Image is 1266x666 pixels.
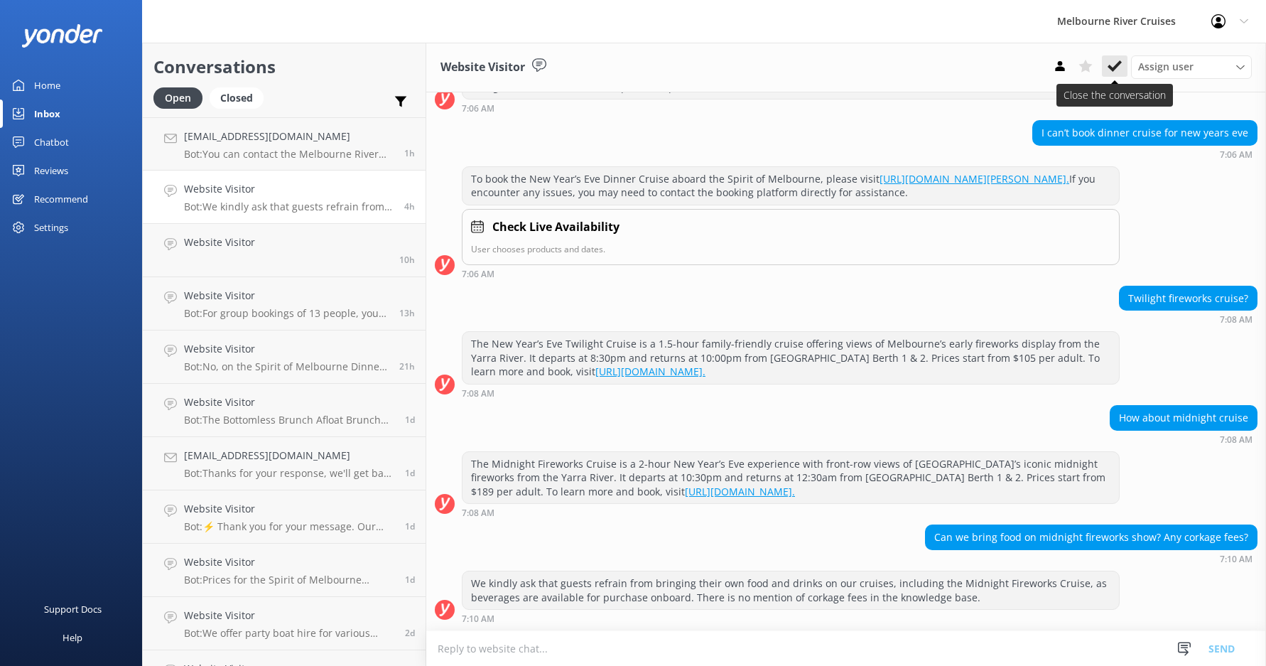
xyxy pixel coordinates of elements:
h4: Website Visitor [184,235,255,250]
h4: Website Visitor [184,288,389,304]
div: Sep 01 2025 07:06am (UTC +10:00) Australia/Sydney [1032,149,1257,159]
h4: Website Visitor [184,341,389,357]
strong: 7:10 AM [462,615,494,623]
a: [URL][DOMAIN_NAME]. [685,485,795,498]
p: Bot: We offer party boat hire for various celebrations, and the cost depends on the tailored pack... [184,627,394,640]
p: Bot: Prices for the Spirit of Melbourne Dinner Cruise start from $195 for adults, $120 for teens ... [184,574,394,586]
a: Closed [210,90,271,105]
div: I can’t book dinner cruise for new years eve [1033,121,1257,145]
h2: Conversations [153,53,415,80]
div: Sep 01 2025 07:10am (UTC +10:00) Australia/Sydney [462,613,1120,623]
p: Bot: ⚡ Thank you for your message. Our office hours are Mon - Fri 9.30am - 5pm. We'll get back to... [184,520,394,533]
div: Sep 01 2025 07:08am (UTC +10:00) Australia/Sydney [1110,434,1257,444]
div: We kindly ask that guests refrain from bringing their own food and drinks on our cruises, includi... [462,571,1119,609]
div: Sep 01 2025 07:06am (UTC +10:00) Australia/Sydney [462,103,1120,113]
span: Sep 01 2025 10:06am (UTC +10:00) Australia/Sydney [404,147,415,159]
a: Open [153,90,210,105]
span: Aug 31 2025 10:32pm (UTC +10:00) Australia/Sydney [399,307,415,319]
div: Chatbot [34,128,69,156]
strong: 7:08 AM [1220,436,1253,444]
a: Website VisitorBot:The Bottomless Brunch Afloat Brunch Cruise operates every [DATE]. To check ava... [143,384,426,437]
div: The Midnight Fireworks Cruise is a 2-hour New Year’s Eve experience with front-row views of [GEOG... [462,452,1119,504]
div: Sep 01 2025 07:10am (UTC +10:00) Australia/Sydney [925,554,1257,564]
a: Website VisitorBot:⚡ Thank you for your message. Our office hours are Mon - Fri 9.30am - 5pm. We'... [143,490,426,544]
h4: Website Visitor [184,394,394,410]
h4: Website Visitor [184,501,394,517]
a: [EMAIL_ADDRESS][DOMAIN_NAME]Bot:You can contact the Melbourne River Cruises team by emailing [EMA... [143,117,426,171]
strong: 7:08 AM [1220,316,1253,324]
span: Aug 30 2025 09:02am (UTC +10:00) Australia/Sydney [405,627,415,639]
div: The New Year’s Eve Twilight Cruise is a 1.5-hour family-friendly cruise offering views of Melbour... [462,332,1119,384]
a: [URL][DOMAIN_NAME]. [595,365,705,378]
a: Website VisitorBot:For group bookings of 13 people, you can contact the team at [PHONE_NUMBER] or... [143,277,426,331]
p: Bot: For group bookings of 13 people, you can contact the team at [PHONE_NUMBER] or email [EMAIL_... [184,307,389,320]
span: Aug 31 2025 11:49am (UTC +10:00) Australia/Sydney [405,414,415,426]
div: Reviews [34,156,68,185]
div: Sep 01 2025 07:06am (UTC +10:00) Australia/Sydney [462,269,1120,279]
a: [URL][DOMAIN_NAME][PERSON_NAME]. [880,172,1069,186]
h4: Website Visitor [184,554,394,570]
div: How about midnight cruise [1110,406,1257,430]
div: Inbox [34,100,60,128]
h3: Website Visitor [440,58,525,77]
div: Open [153,87,202,109]
div: Support Docs [44,595,102,623]
strong: 7:08 AM [462,509,494,517]
p: User chooses products and dates. [471,242,1110,256]
p: Bot: No, on the Spirit of Melbourne Dinner Cruise, a selection of drinks is included throughout t... [184,360,389,373]
h4: Website Visitor [184,181,394,197]
a: [URL][DOMAIN_NAME]. [770,80,880,94]
a: Website Visitor10h [143,224,426,277]
img: yonder-white-logo.png [21,24,103,48]
strong: 7:06 AM [462,104,494,113]
a: Website VisitorBot:We kindly ask that guests refrain from bringing their own food and drinks on o... [143,171,426,224]
span: Sep 01 2025 12:52am (UTC +10:00) Australia/Sydney [399,254,415,266]
strong: 7:06 AM [462,270,494,279]
div: Sep 01 2025 07:08am (UTC +10:00) Australia/Sydney [462,507,1120,517]
p: Bot: The Bottomless Brunch Afloat Brunch Cruise operates every [DATE]. To check availability and ... [184,414,394,426]
div: Home [34,71,60,100]
div: Closed [210,87,264,109]
div: Recommend [34,185,88,213]
span: Assign user [1138,59,1194,75]
h4: Check Live Availability [492,218,620,237]
a: Website VisitorBot:Prices for the Spirit of Melbourne Dinner Cruise start from $195 for adults, $... [143,544,426,597]
span: Sep 01 2025 07:10am (UTC +10:00) Australia/Sydney [404,200,415,213]
div: Sep 01 2025 07:08am (UTC +10:00) Australia/Sydney [1119,314,1257,324]
a: [EMAIL_ADDRESS][DOMAIN_NAME]Bot:Thanks for your response, we'll get back to you as soon as we can... [143,437,426,490]
p: Bot: Thanks for your response, we'll get back to you as soon as we can during opening hours. [184,467,394,480]
div: Help [63,623,82,652]
a: Website VisitorBot:We offer party boat hire for various celebrations, and the cost depends on the... [143,597,426,650]
span: Aug 30 2025 12:33pm (UTC +10:00) Australia/Sydney [405,574,415,586]
strong: 7:06 AM [1220,151,1253,159]
div: Settings [34,213,68,242]
p: Bot: You can contact the Melbourne River Cruises team by emailing [EMAIL_ADDRESS][DOMAIN_NAME]. V... [184,148,394,161]
h4: [EMAIL_ADDRESS][DOMAIN_NAME] [184,129,394,144]
a: Website VisitorBot:No, on the Spirit of Melbourne Dinner Cruise, a selection of drinks is include... [143,331,426,384]
div: Twilight fireworks cruise? [1120,286,1257,311]
span: Aug 30 2025 03:44pm (UTC +10:00) Australia/Sydney [405,520,415,532]
strong: 7:08 AM [462,390,494,398]
h4: [EMAIL_ADDRESS][DOMAIN_NAME] [184,448,394,463]
div: Assign User [1131,55,1252,78]
div: Sep 01 2025 07:08am (UTC +10:00) Australia/Sydney [462,388,1120,398]
p: Bot: We kindly ask that guests refrain from bringing their own food and drinks on our cruises, in... [184,200,394,213]
h4: Website Visitor [184,608,394,623]
span: Aug 31 2025 10:38am (UTC +10:00) Australia/Sydney [405,467,415,479]
strong: 7:10 AM [1220,555,1253,564]
span: Aug 31 2025 02:26pm (UTC +10:00) Australia/Sydney [399,360,415,372]
div: Can we bring food on midnight fireworks show? Any corkage fees? [926,525,1257,549]
div: To book the New Year’s Eve Dinner Cruise aboard the Spirit of Melbourne, please visit If you enco... [462,167,1119,205]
